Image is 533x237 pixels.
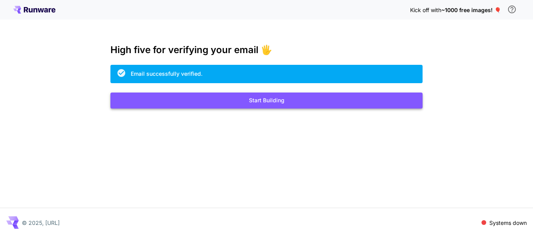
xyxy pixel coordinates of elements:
[410,7,441,13] span: Kick off with
[504,2,520,17] button: In order to qualify for free credit, you need to sign up with a business email address and click ...
[131,69,203,78] div: Email successfully verified.
[489,219,527,227] p: Systems down
[110,93,423,109] button: Start Building
[110,45,423,55] h3: High five for verifying your email 🖐️
[441,7,501,13] span: ~1000 free images! 🎈
[22,219,60,227] p: © 2025, [URL]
